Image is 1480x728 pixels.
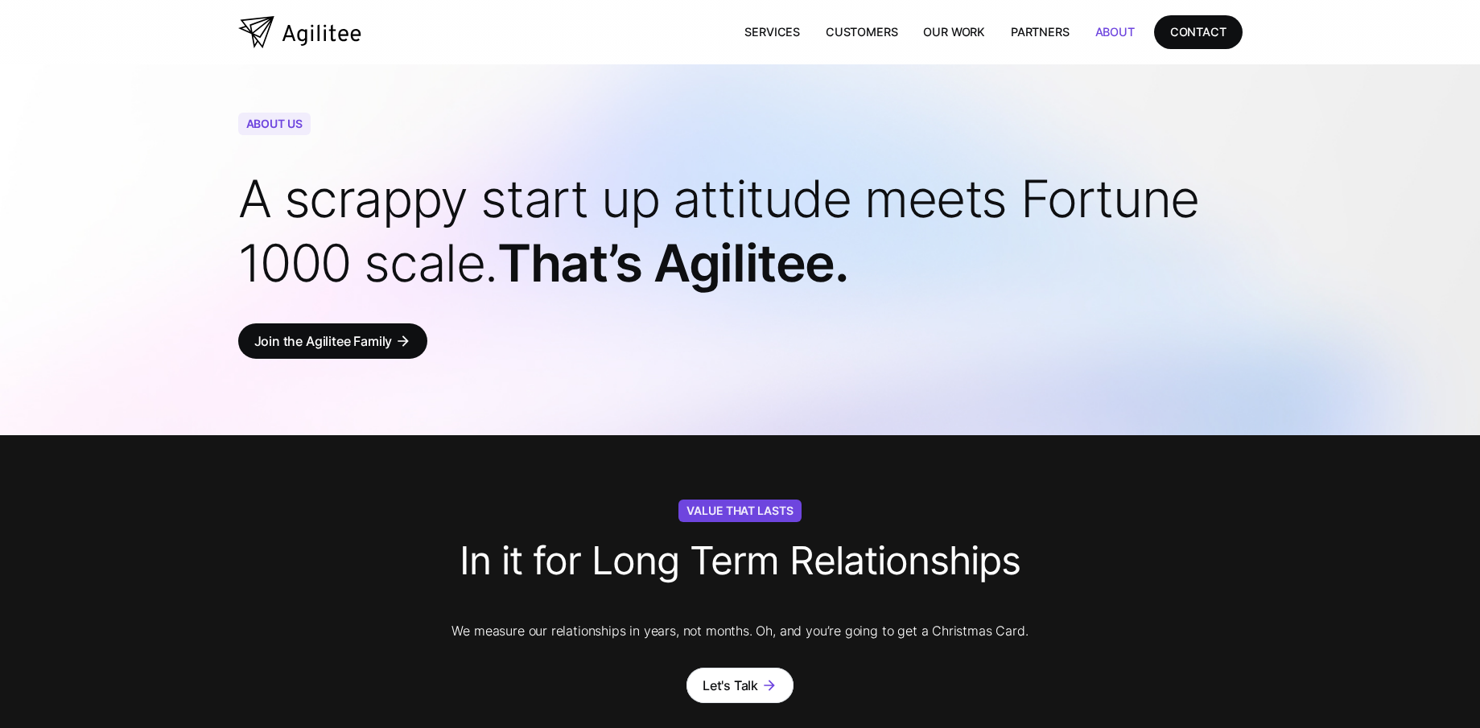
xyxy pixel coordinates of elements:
a: About [1082,15,1148,48]
div: arrow_forward [395,333,411,349]
div: CONTACT [1170,22,1226,42]
a: Let's Talkarrow_forward [686,668,794,703]
div: About Us [238,113,311,135]
h3: In it for Long Term Relationships [460,525,1020,603]
a: Join the Agilitee Familyarrow_forward [238,323,428,359]
a: home [238,16,361,48]
div: Value That Lasts [678,500,802,522]
span: A scrappy start up attitude meets Fortune 1000 scale. [238,167,1199,294]
a: Services [732,15,813,48]
div: Let's Talk [703,674,758,697]
a: Customers [813,15,910,48]
a: Our Work [910,15,998,48]
a: Partners [998,15,1082,48]
a: CONTACT [1154,15,1243,48]
div: arrow_forward [761,677,777,693]
div: Join the Agilitee Family [254,330,393,352]
p: We measure our relationships in years, not months. Oh, and you’re going to get a Christmas Card. [364,619,1117,642]
h1: That’s Agilitee. [238,167,1243,295]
